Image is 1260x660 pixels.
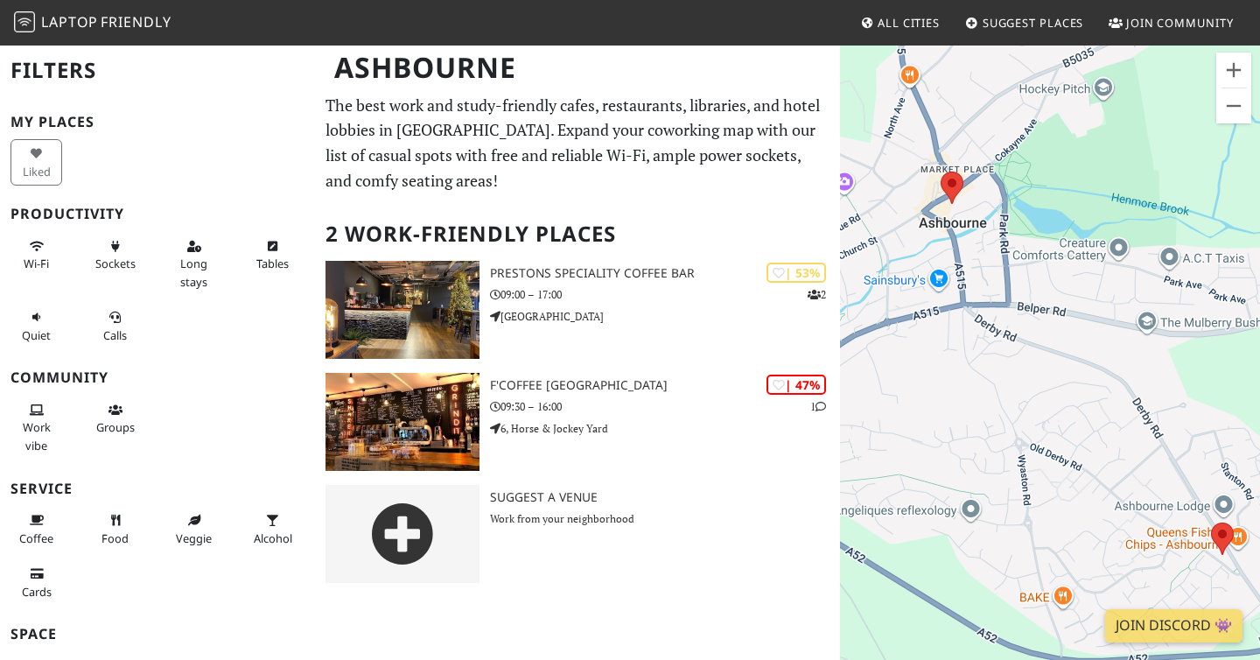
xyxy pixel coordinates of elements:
[14,11,35,32] img: LaptopFriendly
[19,530,53,546] span: Coffee
[10,232,62,278] button: Wi-Fi
[10,559,62,606] button: Cards
[10,369,304,386] h3: Community
[247,506,298,552] button: Alcohol
[490,510,840,527] p: Work from your neighborhood
[14,8,171,39] a: LaptopFriendly LaptopFriendly
[10,206,304,222] h3: Productivity
[101,12,171,32] span: Friendly
[168,506,220,552] button: Veggie
[1126,15,1234,31] span: Join Community
[10,626,304,642] h3: Space
[10,396,62,460] button: Work vibe
[958,7,1091,39] a: Suggest Places
[325,261,479,359] img: Prestons Speciality Coffee Bar
[10,114,304,130] h3: My Places
[1216,88,1251,123] button: Zoom out
[1102,7,1241,39] a: Join Community
[490,420,840,437] p: 6, Horse & Jockey Yard
[853,7,947,39] a: All Cities
[176,530,212,546] span: Veggie
[103,327,127,343] span: Video/audio calls
[490,490,840,505] h3: Suggest a Venue
[89,303,141,349] button: Calls
[96,419,135,435] span: Group tables
[325,485,479,583] img: gray-place-d2bdb4477600e061c01bd816cc0f2ef0cfcb1ca9e3ad78868dd16fb2af073a21.png
[490,308,840,325] p: [GEOGRAPHIC_DATA]
[983,15,1084,31] span: Suggest Places
[490,286,840,303] p: 09:00 – 17:00
[766,375,826,395] div: | 47%
[315,261,840,359] a: Prestons Speciality Coffee Bar | 53% 2 Prestons Speciality Coffee Bar 09:00 – 17:00 [GEOGRAPHIC_D...
[315,485,840,583] a: Suggest a Venue Work from your neighborhood
[41,12,98,32] span: Laptop
[315,373,840,471] a: f'coffee Ashbourne | 47% 1 f'coffee [GEOGRAPHIC_DATA] 09:30 – 16:00 6, Horse & Jockey Yard
[1105,609,1242,642] a: Join Discord 👾
[766,263,826,283] div: | 53%
[810,398,826,415] p: 1
[22,584,52,600] span: Credit cards
[490,398,840,415] p: 09:30 – 16:00
[101,530,129,546] span: Food
[320,44,836,92] h1: Ashbourne
[22,327,51,343] span: Quiet
[10,481,304,497] h3: Service
[10,303,62,349] button: Quiet
[878,15,940,31] span: All Cities
[168,232,220,296] button: Long stays
[10,44,304,97] h2: Filters
[95,256,136,271] span: Power sockets
[254,530,292,546] span: Alcohol
[808,286,826,303] p: 2
[490,266,840,281] h3: Prestons Speciality Coffee Bar
[325,93,829,193] p: The best work and study-friendly cafes, restaurants, libraries, and hotel lobbies in [GEOGRAPHIC_...
[89,396,141,442] button: Groups
[24,256,49,271] span: Stable Wi-Fi
[10,506,62,552] button: Coffee
[89,506,141,552] button: Food
[325,207,829,261] h2: 2 Work-Friendly Places
[23,419,51,453] span: People working
[325,373,479,471] img: f'coffee Ashbourne
[247,232,298,278] button: Tables
[256,256,289,271] span: Work-friendly tables
[89,232,141,278] button: Sockets
[1216,53,1251,88] button: Zoom in
[490,378,840,393] h3: f'coffee [GEOGRAPHIC_DATA]
[180,256,207,289] span: Long stays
